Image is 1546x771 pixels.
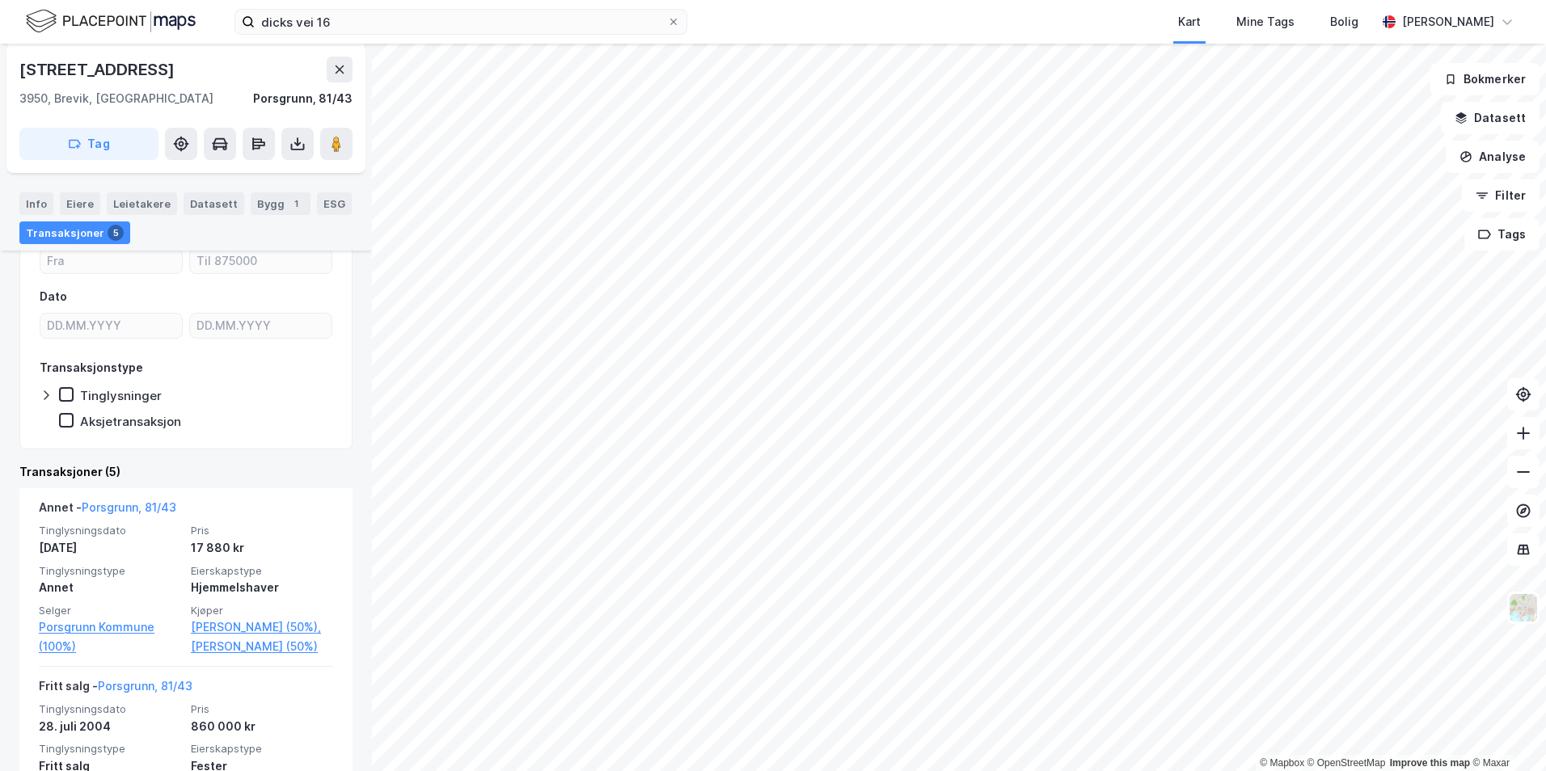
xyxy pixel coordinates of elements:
[39,578,181,597] div: Annet
[184,192,244,215] div: Datasett
[1402,12,1494,32] div: [PERSON_NAME]
[191,524,333,537] span: Pris
[191,617,333,637] a: [PERSON_NAME] (50%),
[1430,63,1540,95] button: Bokmerker
[1307,757,1386,769] a: OpenStreetMap
[39,617,181,656] a: Porsgrunn Kommune (100%)
[19,128,158,160] button: Tag
[317,192,352,215] div: ESG
[191,717,333,736] div: 860 000 kr
[19,221,130,244] div: Transaksjoner
[39,676,192,702] div: Fritt salg -
[1446,141,1540,173] button: Analyse
[1464,218,1540,251] button: Tags
[19,89,213,108] div: 3950, Brevik, [GEOGRAPHIC_DATA]
[40,249,182,273] input: Fra
[190,249,332,273] input: Til 875000
[39,717,181,736] div: 28. juli 2004
[40,287,67,306] div: Dato
[19,462,353,482] div: Transaksjoner (5)
[60,192,100,215] div: Eiere
[1441,102,1540,134] button: Datasett
[26,7,196,36] img: logo.f888ab2527a4732fd821a326f86c7f29.svg
[107,192,177,215] div: Leietakere
[1508,592,1539,623] img: Z
[39,564,181,578] span: Tinglysningstype
[1390,757,1470,769] a: Improve this map
[1465,693,1546,771] iframe: Chat Widget
[19,57,178,82] div: [STREET_ADDRESS]
[191,564,333,578] span: Eierskapstype
[1236,12,1295,32] div: Mine Tags
[191,604,333,617] span: Kjøper
[108,225,124,241] div: 5
[82,500,176,514] a: Porsgrunn, 81/43
[1330,12,1358,32] div: Bolig
[191,538,333,558] div: 17 880 kr
[19,192,53,215] div: Info
[39,538,181,558] div: [DATE]
[80,414,181,429] div: Aksjetransaksjon
[255,10,667,34] input: Søk på adresse, matrikkel, gårdeiere, leietakere eller personer
[98,679,192,693] a: Porsgrunn, 81/43
[1260,757,1304,769] a: Mapbox
[40,314,182,338] input: DD.MM.YYYY
[39,524,181,537] span: Tinglysningsdato
[191,578,333,597] div: Hjemmelshaver
[39,742,181,756] span: Tinglysningstype
[39,604,181,617] span: Selger
[80,388,162,403] div: Tinglysninger
[191,702,333,716] span: Pris
[191,742,333,756] span: Eierskapstype
[288,196,304,212] div: 1
[1178,12,1201,32] div: Kart
[39,702,181,716] span: Tinglysningsdato
[39,498,176,524] div: Annet -
[251,192,310,215] div: Bygg
[1462,179,1540,212] button: Filter
[253,89,353,108] div: Porsgrunn, 81/43
[190,314,332,338] input: DD.MM.YYYY
[191,637,333,656] a: [PERSON_NAME] (50%)
[40,358,143,377] div: Transaksjonstype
